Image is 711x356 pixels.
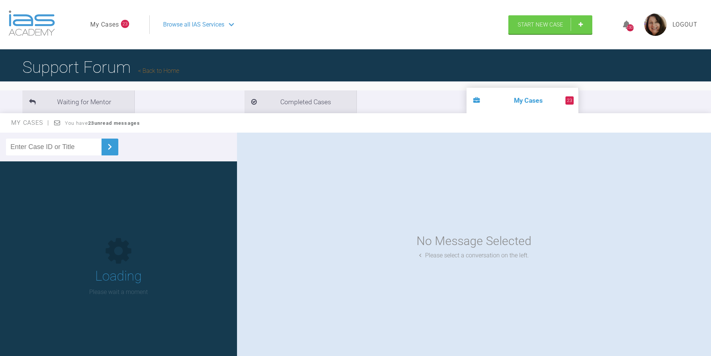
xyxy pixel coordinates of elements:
a: Back to Home [138,67,179,74]
img: chevronRight.28bd32b0.svg [104,141,116,153]
li: Waiting for Mentor [22,90,134,113]
span: My Cases [11,119,50,126]
strong: 23 unread messages [88,120,140,126]
a: Start New Case [508,15,592,34]
img: profile.png [644,13,667,36]
p: Please wait a moment [89,287,148,297]
div: No Message Selected [417,232,531,251]
a: My Cases [90,20,119,30]
span: 23 [565,96,574,105]
li: Completed Cases [244,90,356,113]
a: Logout [673,20,698,30]
h1: Loading [95,266,142,287]
input: Enter Case ID or Title [6,139,102,155]
li: My Cases [467,88,579,113]
span: Browse all IAS Services [163,20,224,30]
h1: Support Forum [22,54,179,80]
img: logo-light.3e3ef733.png [9,10,55,36]
span: You have [65,120,140,126]
div: Please select a conversation on the left. [419,251,529,260]
span: Start New Case [518,21,563,28]
span: 23 [121,20,129,28]
div: 1307 [627,24,634,31]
